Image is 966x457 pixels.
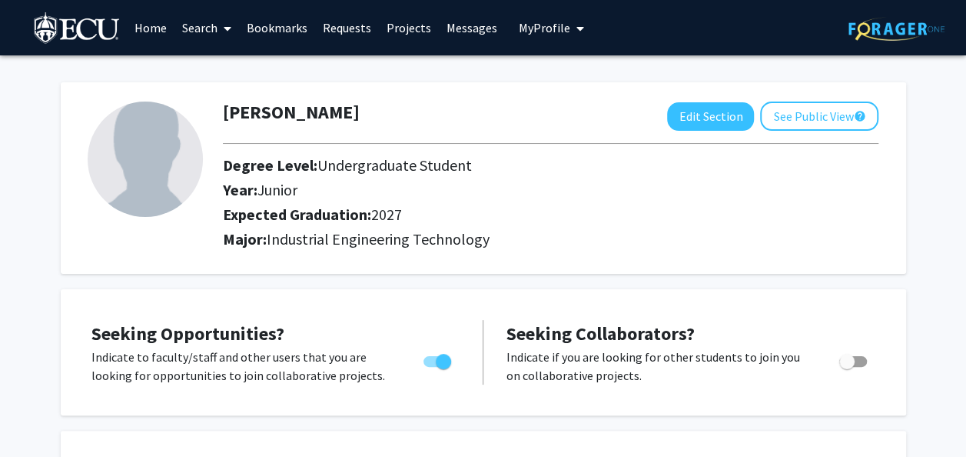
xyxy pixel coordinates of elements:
[506,322,695,345] span: Seeking Collaborators?
[88,102,203,217] img: Profile Picture
[853,107,865,125] mat-icon: help
[667,102,754,131] button: Edit Section
[127,1,174,55] a: Home
[223,181,772,199] h2: Year:
[91,348,394,385] p: Indicate to faculty/staff and other users that you are looking for opportunities to join collabor...
[174,1,239,55] a: Search
[223,230,878,249] h2: Major:
[12,388,65,445] iframe: Chat
[439,1,505,55] a: Messages
[315,1,379,55] a: Requests
[506,348,810,385] p: Indicate if you are looking for other students to join you on collaborative projects.
[223,156,772,175] h2: Degree Level:
[417,348,460,371] div: Toggle
[267,229,490,249] span: Industrial Engineering Technology
[379,1,439,55] a: Projects
[833,348,875,371] div: Toggle
[239,1,315,55] a: Bookmarks
[760,102,878,131] button: See Public View
[34,12,121,47] img: East Carolina University Logo
[91,322,284,345] span: Seeking Opportunities?
[223,102,360,124] h1: [PERSON_NAME]
[317,155,472,175] span: Undergraduate Student
[519,20,570,35] span: My Profile
[223,205,772,224] h2: Expected Graduation:
[371,205,402,224] span: 2027
[257,180,297,199] span: Junior
[848,17,944,41] img: ForagerOne Logo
